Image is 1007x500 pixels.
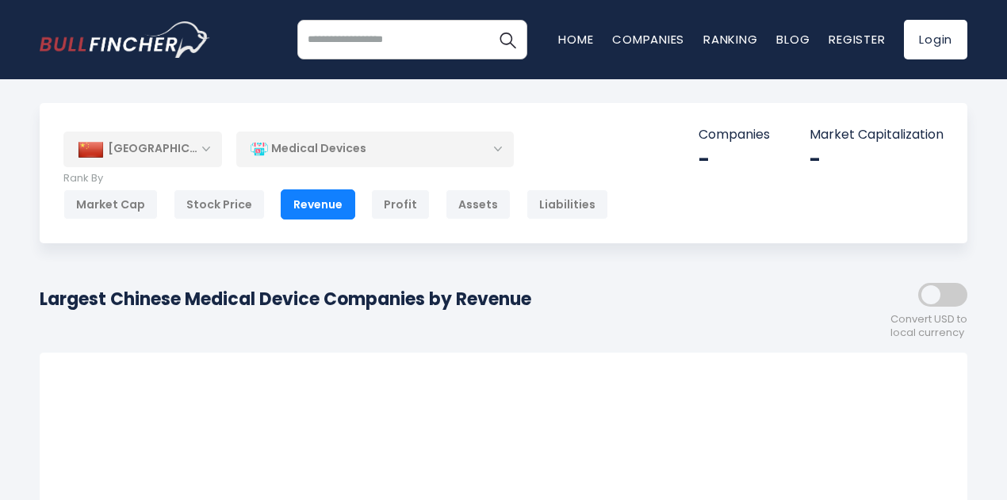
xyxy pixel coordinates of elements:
[488,20,527,59] button: Search
[40,21,210,58] a: Go to homepage
[281,189,355,219] div: Revenue
[63,172,608,185] p: Rank By
[63,132,222,166] div: [GEOGRAPHIC_DATA]
[612,31,684,48] a: Companies
[703,31,757,48] a: Ranking
[890,313,967,340] span: Convert USD to local currency
[371,189,430,219] div: Profit
[236,131,514,167] div: Medical Devices
[699,127,770,143] p: Companies
[776,31,810,48] a: Blog
[40,286,531,312] h1: Largest Chinese Medical Device Companies by Revenue
[904,20,967,59] a: Login
[40,21,210,58] img: bullfincher logo
[810,147,944,172] div: -
[526,189,608,219] div: Liabilities
[810,127,944,143] p: Market Capitalization
[699,147,770,172] div: -
[446,189,511,219] div: Assets
[174,189,265,219] div: Stock Price
[63,189,158,219] div: Market Cap
[558,31,593,48] a: Home
[829,31,885,48] a: Register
